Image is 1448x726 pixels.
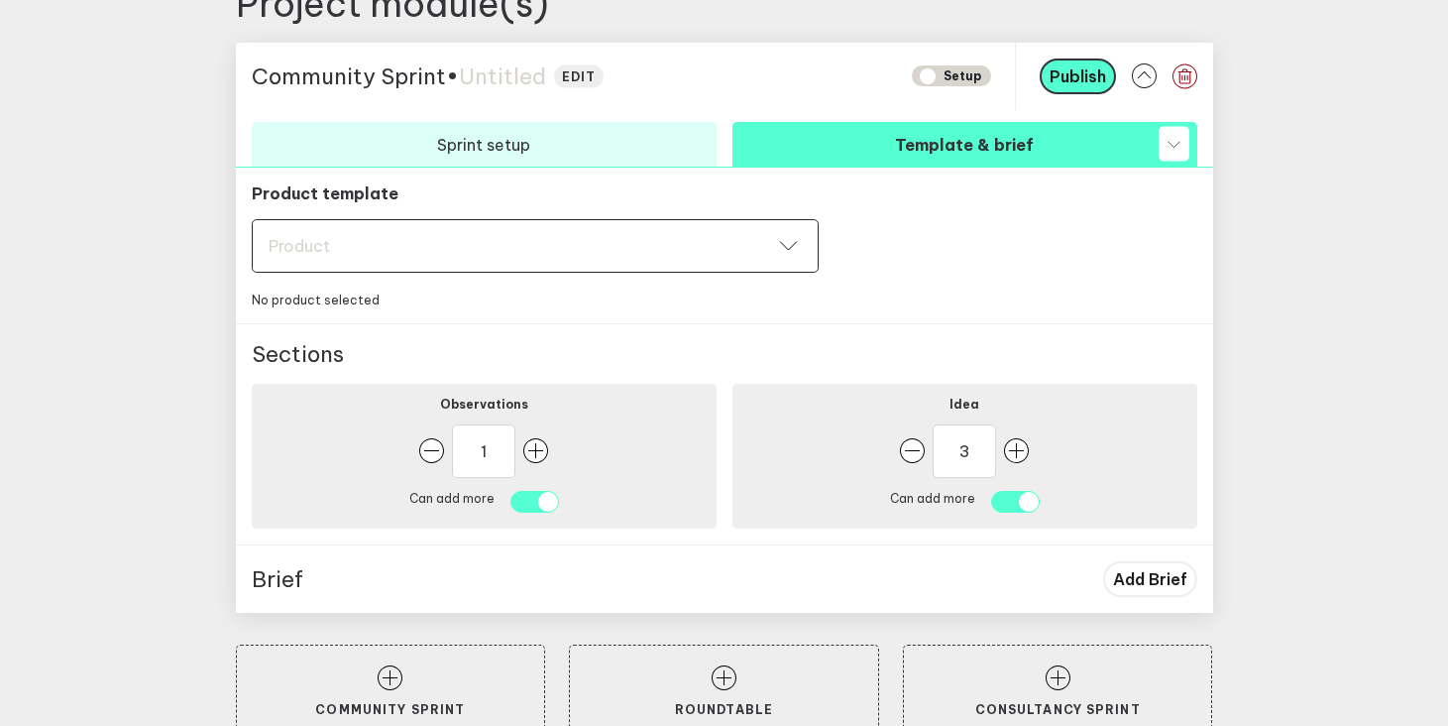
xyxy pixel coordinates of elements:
span: Can add more [890,491,975,516]
span: Observations [440,397,528,412]
p: Roundtable [602,702,846,717]
button: Template & brief [732,122,1197,167]
button: edit [554,64,605,87]
p: Brief [252,565,303,593]
p: Consultancy Sprint [936,702,1180,717]
span: Publish [1050,66,1106,86]
span: Add Brief [1113,569,1187,589]
span: Community Sprint • [252,62,459,90]
span: Can add more [409,491,495,516]
p: No product selected [252,293,380,307]
p: Community Sprint [269,702,513,717]
button: Add Brief [1103,561,1197,597]
button: Sprint setup [252,122,717,167]
span: SETUP [912,65,991,86]
div: Product [252,219,819,273]
p: Sections [252,340,344,368]
span: Untitled [459,62,546,90]
span: Idea [949,397,979,412]
button: Publish [1040,59,1116,94]
p: Product template [252,183,1197,203]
